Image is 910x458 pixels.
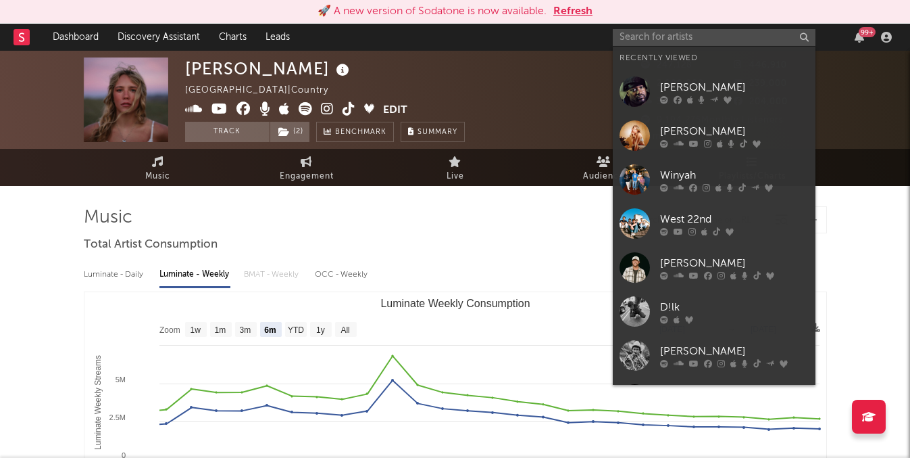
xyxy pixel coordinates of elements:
[280,168,334,185] span: Engagement
[613,158,815,202] a: Winyah
[43,24,108,51] a: Dashboard
[613,114,815,158] a: [PERSON_NAME]
[613,334,815,377] a: [PERSON_NAME]
[660,79,809,95] div: [PERSON_NAME]
[613,202,815,246] a: West 22nd
[530,149,678,186] a: Audience
[340,325,349,335] text: All
[316,325,325,335] text: 1y
[270,122,310,142] span: ( 2 )
[613,290,815,334] a: D!lk
[108,24,209,51] a: Discovery Assistant
[264,325,276,335] text: 6m
[287,325,303,335] text: YTD
[159,325,180,335] text: Zoom
[185,58,353,80] div: [PERSON_NAME]
[109,413,125,421] text: 2.5M
[401,122,465,142] button: Summary
[145,168,170,185] span: Music
[115,375,125,384] text: 5M
[660,123,809,139] div: [PERSON_NAME]
[159,263,230,286] div: Luminate - Weekly
[660,211,809,227] div: West 22nd
[316,122,394,142] a: Benchmark
[859,27,876,37] div: 99 +
[315,263,369,286] div: OCC - Weekly
[380,298,530,309] text: Luminate Weekly Consumption
[239,325,251,335] text: 3m
[84,149,232,186] a: Music
[660,167,809,183] div: Winyah
[185,83,344,99] div: [GEOGRAPHIC_DATA] | Country
[84,237,218,253] span: Total Artist Consumption
[383,102,407,119] button: Edit
[214,325,226,335] text: 1m
[613,70,815,114] a: [PERSON_NAME]
[620,50,809,66] div: Recently Viewed
[270,122,309,142] button: (2)
[613,377,815,421] a: [PERSON_NAME]
[190,325,201,335] text: 1w
[660,255,809,271] div: [PERSON_NAME]
[418,129,457,136] span: Summary
[447,168,464,185] span: Live
[93,355,103,450] text: Luminate Weekly Streams
[381,149,530,186] a: Live
[335,124,386,141] span: Benchmark
[84,263,146,286] div: Luminate - Daily
[613,246,815,290] a: [PERSON_NAME]
[232,149,381,186] a: Engagement
[855,32,864,43] button: 99+
[613,29,815,46] input: Search for artists
[256,24,299,51] a: Leads
[209,24,256,51] a: Charts
[553,3,592,20] button: Refresh
[583,168,624,185] span: Audience
[660,343,809,359] div: [PERSON_NAME]
[185,122,270,142] button: Track
[318,3,547,20] div: 🚀 A new version of Sodatone is now available.
[660,299,809,315] div: D!lk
